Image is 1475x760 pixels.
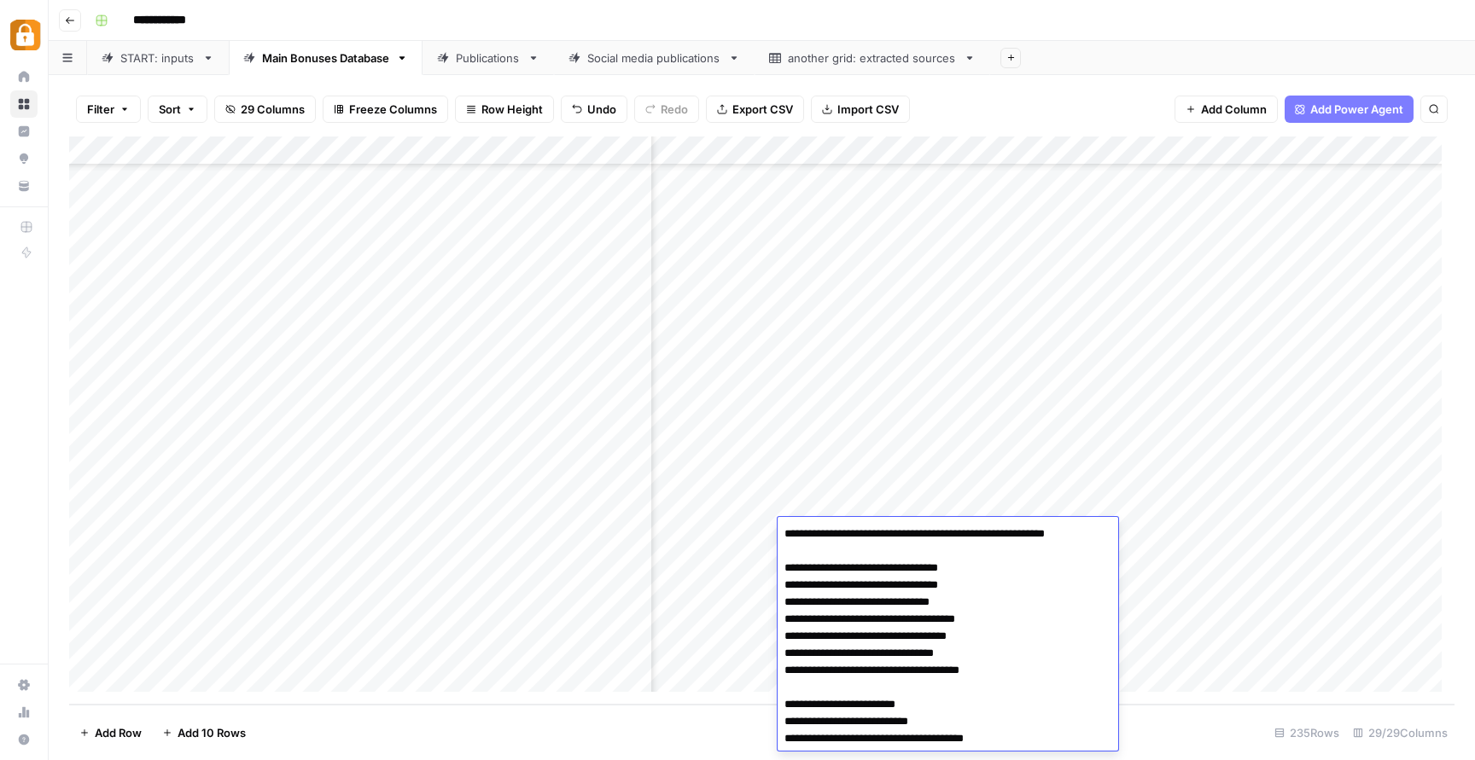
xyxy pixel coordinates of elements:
[1201,101,1267,118] span: Add Column
[732,101,793,118] span: Export CSV
[455,96,554,123] button: Row Height
[10,726,38,753] button: Help + Support
[1310,101,1403,118] span: Add Power Agent
[423,41,554,75] a: Publications
[706,96,804,123] button: Export CSV
[788,49,957,67] div: another grid: extracted sources
[1285,96,1414,123] button: Add Power Agent
[755,41,990,75] a: another grid: extracted sources
[661,101,688,118] span: Redo
[10,671,38,699] a: Settings
[554,41,755,75] a: Social media publications
[87,101,114,118] span: Filter
[214,96,316,123] button: 29 Columns
[159,101,181,118] span: Sort
[76,96,141,123] button: Filter
[587,101,616,118] span: Undo
[349,101,437,118] span: Freeze Columns
[10,14,38,56] button: Workspace: Adzz
[148,96,207,123] button: Sort
[10,118,38,145] a: Insights
[95,724,142,741] span: Add Row
[1268,719,1346,746] div: 235 Rows
[10,145,38,172] a: Opportunities
[456,49,521,67] div: Publications
[10,90,38,118] a: Browse
[634,96,699,123] button: Redo
[229,41,423,75] a: Main Bonuses Database
[262,49,389,67] div: Main Bonuses Database
[152,719,256,746] button: Add 10 Rows
[120,49,195,67] div: START: inputs
[1175,96,1278,123] button: Add Column
[10,20,41,50] img: Adzz Logo
[10,63,38,90] a: Home
[10,699,38,726] a: Usage
[178,724,246,741] span: Add 10 Rows
[241,101,305,118] span: 29 Columns
[10,172,38,200] a: Your Data
[323,96,448,123] button: Freeze Columns
[837,101,899,118] span: Import CSV
[87,41,229,75] a: START: inputs
[69,719,152,746] button: Add Row
[481,101,543,118] span: Row Height
[587,49,721,67] div: Social media publications
[811,96,910,123] button: Import CSV
[561,96,627,123] button: Undo
[1346,719,1455,746] div: 29/29 Columns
